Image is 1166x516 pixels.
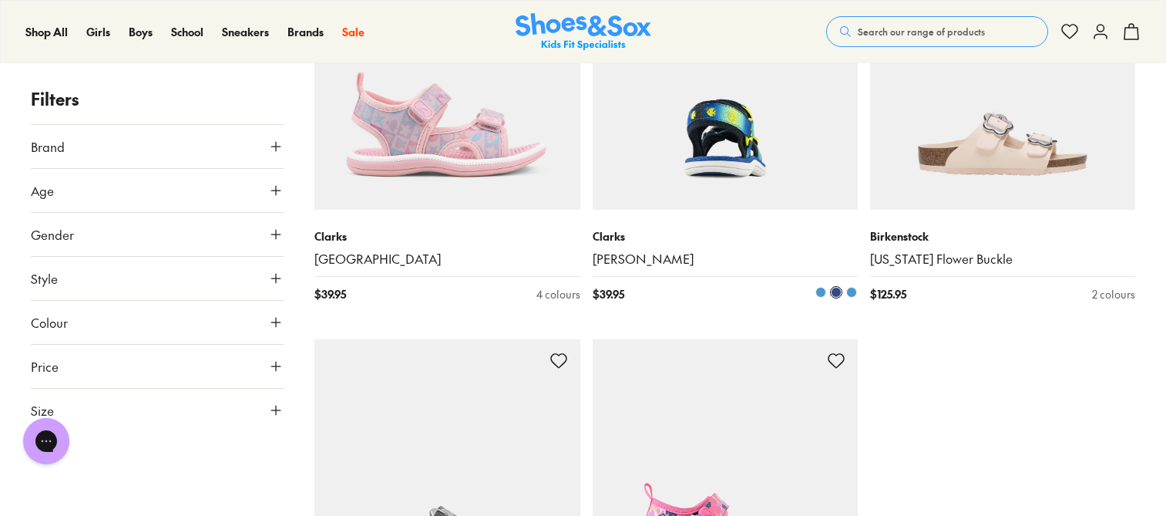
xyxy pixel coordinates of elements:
[31,213,284,256] button: Gender
[870,228,1135,245] p: Birkenstock
[25,24,68,39] span: Shop All
[31,313,68,332] span: Colour
[870,251,1135,268] a: [US_STATE] Flower Buckle
[342,24,365,40] a: Sale
[287,24,324,39] span: Brands
[516,13,651,51] img: SNS_Logo_Responsive.svg
[31,125,284,168] button: Brand
[31,181,54,200] span: Age
[31,357,59,376] span: Price
[826,16,1048,47] button: Search our range of products
[31,345,284,388] button: Price
[314,286,346,302] span: $ 39.95
[870,286,906,302] span: $ 125.95
[31,269,58,288] span: Style
[31,389,284,432] button: Size
[516,13,651,51] a: Shoes & Sox
[25,24,68,40] a: Shop All
[86,24,110,39] span: Girls
[314,228,580,245] p: Clarks
[314,251,580,268] a: [GEOGRAPHIC_DATA]
[129,24,153,39] span: Boys
[536,286,580,302] div: 4 colours
[31,86,284,112] p: Filters
[31,137,65,156] span: Brand
[593,228,858,245] p: Clarks
[171,24,203,39] span: School
[171,24,203,40] a: School
[31,169,284,212] button: Age
[593,251,858,268] a: [PERSON_NAME]
[31,401,54,420] span: Size
[15,413,77,470] iframe: Gorgias live chat messenger
[858,25,985,39] span: Search our range of products
[593,286,624,302] span: $ 39.95
[287,24,324,40] a: Brands
[222,24,269,39] span: Sneakers
[1092,286,1135,302] div: 2 colours
[31,257,284,300] button: Style
[31,301,284,344] button: Colour
[222,24,269,40] a: Sneakers
[342,24,365,39] span: Sale
[129,24,153,40] a: Boys
[86,24,110,40] a: Girls
[31,225,74,244] span: Gender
